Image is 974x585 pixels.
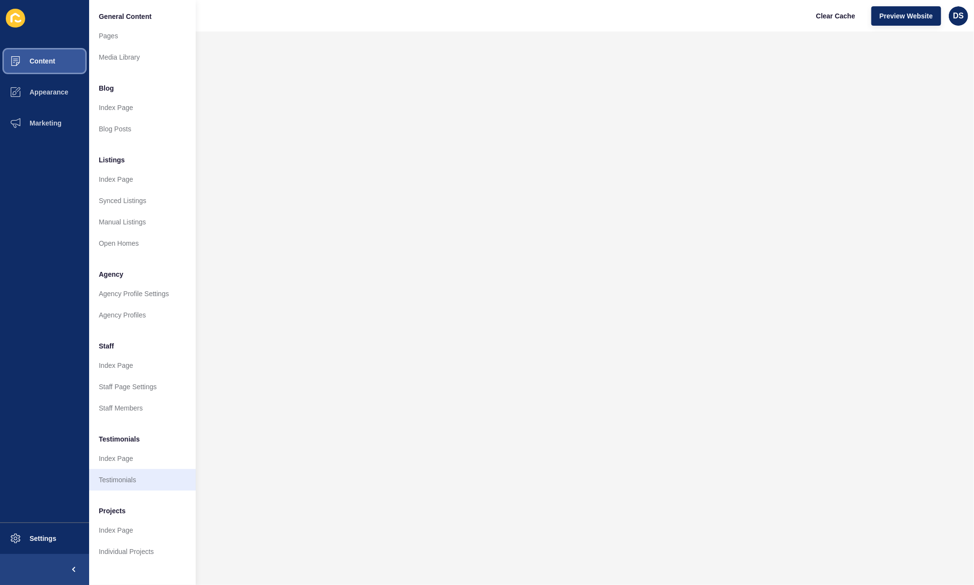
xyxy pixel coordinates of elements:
span: Projects [99,506,125,516]
a: Index Page [89,448,196,469]
span: Agency [99,269,124,279]
a: Blog Posts [89,118,196,140]
span: Preview Website [880,11,933,21]
button: Clear Cache [808,6,864,26]
a: Agency Profile Settings [89,283,196,304]
button: Preview Website [871,6,941,26]
a: Testimonials [89,469,196,490]
a: Synced Listings [89,190,196,211]
a: Staff Members [89,397,196,419]
span: Staff [99,341,114,351]
a: Index Page [89,169,196,190]
span: Clear Cache [816,11,855,21]
a: Agency Profiles [89,304,196,326]
a: Media Library [89,47,196,68]
a: Individual Projects [89,541,196,562]
a: Pages [89,25,196,47]
span: DS [953,11,964,21]
a: Staff Page Settings [89,376,196,397]
a: Open Homes [89,233,196,254]
span: Blog [99,83,114,93]
a: Index Page [89,97,196,118]
span: General Content [99,12,152,21]
span: Listings [99,155,125,165]
a: Manual Listings [89,211,196,233]
a: Index Page [89,355,196,376]
a: Index Page [89,520,196,541]
span: Testimonials [99,434,140,444]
